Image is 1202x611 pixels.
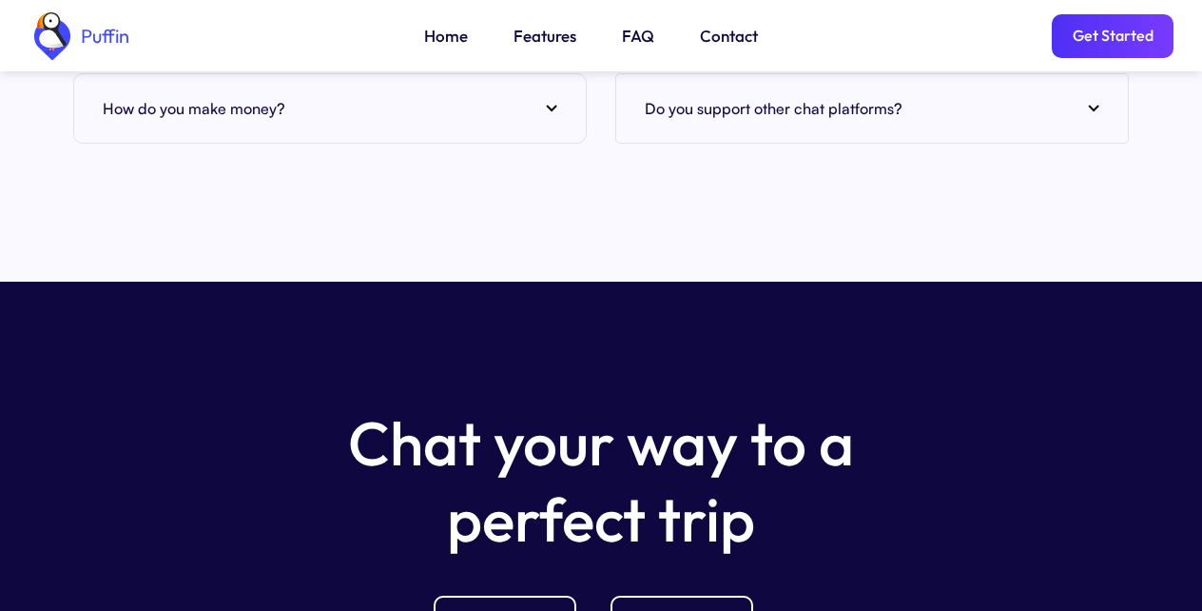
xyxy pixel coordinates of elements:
a: Home [424,24,468,49]
div: Puffin [76,27,129,46]
a: FAQ [622,24,654,49]
img: arrow [546,105,557,112]
a: Get Started [1052,14,1173,58]
a: Contact [700,24,758,49]
a: home [29,12,129,60]
a: Features [514,24,576,49]
h5: Chat your way to a perfect trip [316,405,886,558]
h4: How do you make money? [103,94,285,123]
img: arrow [1088,105,1099,112]
h4: Do you support other chat platforms? [645,94,902,123]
